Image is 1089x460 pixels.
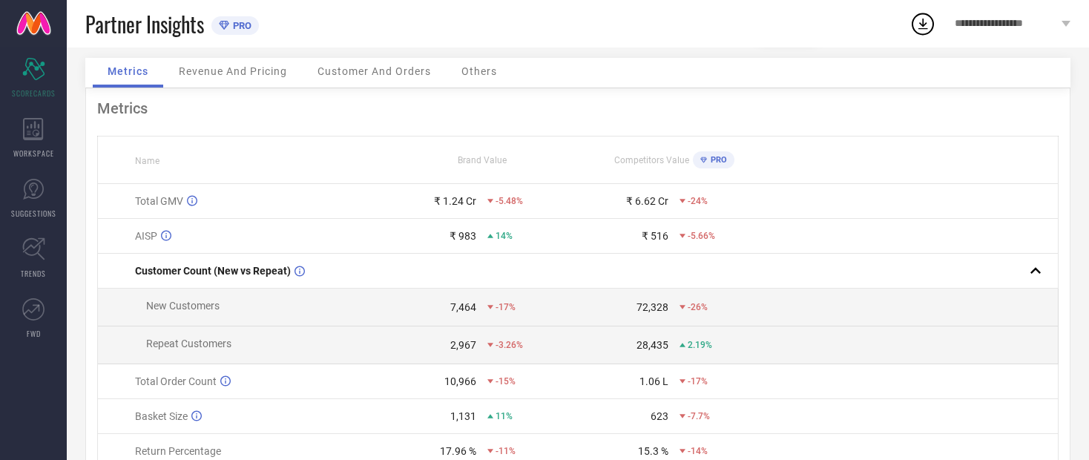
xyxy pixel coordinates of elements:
span: TRENDS [21,268,46,279]
div: 17.96 % [440,445,476,457]
span: -26% [688,302,708,312]
span: Metrics [108,65,148,77]
span: AISP [135,230,157,242]
span: Customer And Orders [318,65,431,77]
span: 14% [496,231,513,241]
span: Basket Size [135,410,188,422]
span: -5.66% [688,231,715,241]
span: -17% [688,376,708,387]
span: -7.7% [688,411,710,421]
span: PRO [229,20,251,31]
span: 2.19% [688,340,712,350]
span: -5.48% [496,196,523,206]
span: Brand Value [458,155,507,165]
div: 623 [651,410,668,422]
span: -14% [688,446,708,456]
span: Partner Insights [85,9,204,39]
span: Repeat Customers [146,338,231,349]
span: New Customers [146,300,220,312]
span: SUGGESTIONS [11,208,56,219]
span: -24% [688,196,708,206]
div: 2,967 [450,339,476,351]
span: -11% [496,446,516,456]
span: Total Order Count [135,375,217,387]
span: FWD [27,328,41,339]
div: ₹ 6.62 Cr [626,195,668,207]
div: 72,328 [636,301,668,313]
span: 11% [496,411,513,421]
div: ₹ 516 [642,230,668,242]
div: 7,464 [450,301,476,313]
div: 10,966 [444,375,476,387]
span: PRO [707,155,727,165]
div: Open download list [909,10,936,37]
span: Revenue And Pricing [179,65,287,77]
div: 1.06 L [639,375,668,387]
span: Others [461,65,497,77]
div: ₹ 1.24 Cr [434,195,476,207]
span: -17% [496,302,516,312]
span: Name [135,156,159,166]
span: Customer Count (New vs Repeat) [135,265,291,277]
span: Return Percentage [135,445,221,457]
div: 15.3 % [638,445,668,457]
span: -15% [496,376,516,387]
div: Metrics [97,99,1059,117]
span: WORKSPACE [13,148,54,159]
span: SCORECARDS [12,88,56,99]
span: -3.26% [496,340,523,350]
span: Competitors Value [614,155,689,165]
div: 28,435 [636,339,668,351]
div: ₹ 983 [450,230,476,242]
span: Total GMV [135,195,183,207]
div: 1,131 [450,410,476,422]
